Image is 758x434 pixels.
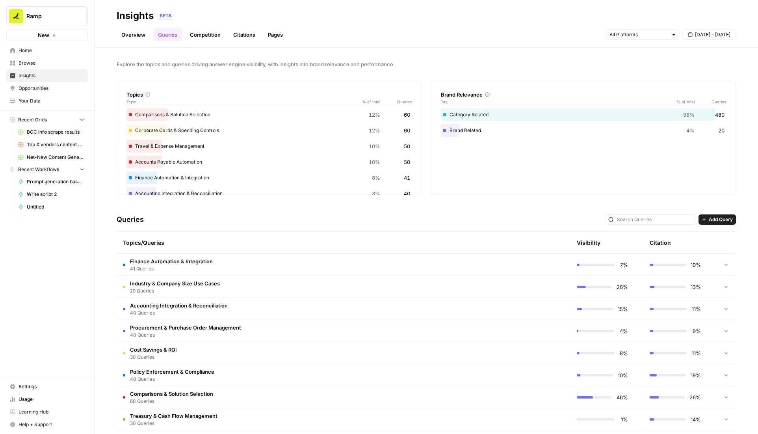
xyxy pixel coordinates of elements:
[6,6,88,26] button: Workspace: Ramp
[441,91,726,99] div: Brand Relevance
[6,44,88,57] a: Home
[609,31,668,39] input: All Platforms
[117,60,736,68] span: Explore the topics and queries driving answer engine visibility, with insights into brand relevan...
[15,151,88,164] a: Net-New Content Generator - Grid Template
[38,31,49,39] span: New
[404,190,410,197] span: 40
[126,140,412,153] div: Travel & Expense Management
[126,187,412,200] div: Accounting Integration & Reconciliation
[130,265,213,272] span: 41 Queries
[130,354,177,361] span: 30 Queries
[130,287,220,294] span: 29 Queries
[27,141,84,148] span: Top X vendors content generator
[6,393,88,406] a: Usage
[372,174,380,182] span: 8%
[577,239,600,247] div: Visibility
[369,142,380,150] span: 10%
[130,376,214,383] span: 40 Queries
[130,324,241,332] span: Procurement & Purchase Order Management
[15,201,88,213] a: Untitled
[617,393,628,401] span: 46%
[153,28,182,41] a: Queries
[380,99,412,105] span: Queries
[126,171,412,184] div: Finance Automation & Integration
[130,257,213,265] span: Finance Automation & Integration
[15,188,88,201] a: Write script 2
[126,99,357,105] span: Topic
[718,127,725,134] span: 20
[617,216,693,224] input: Search Queries
[6,406,88,418] a: Learning Hub
[691,261,701,269] span: 10%
[6,380,88,393] a: Settings
[6,57,88,69] a: Browse
[369,111,380,119] span: 12%
[695,31,730,38] span: [DATE] - [DATE]
[715,111,725,119] span: 480
[695,99,726,105] span: Queries
[19,72,84,79] span: Insights
[404,111,410,119] span: 60
[123,232,489,253] div: Topics/Queries
[27,178,84,185] span: Prompt generation based on URL v1
[6,29,88,41] button: New
[372,190,380,197] span: 8%
[130,346,177,354] span: Cost Savings & ROI
[18,116,47,123] span: Recent Grids
[126,108,412,121] div: Comparisons & Solution Selection
[6,95,88,107] a: Your Data
[9,9,23,23] img: Ramp Logo
[130,390,213,398] span: Comparisons & Solution Selection
[126,124,412,137] div: Corporate Cards & Spending Controls
[130,420,217,427] span: 30 Queries
[6,114,88,126] button: Recent Grids
[619,415,628,423] span: 1%
[6,82,88,95] a: Opportunities
[126,91,412,99] div: Topics
[130,398,213,405] span: 60 Queries
[19,97,84,104] span: Your Data
[130,412,217,420] span: Treasury & Cash Flow Management
[709,216,733,223] span: Add Query
[692,327,701,335] span: 9%
[618,371,628,379] span: 10%
[650,232,671,253] div: Citation
[671,99,695,105] span: % of total
[619,327,628,335] span: 4%
[18,166,59,173] span: Recent Workflows
[6,69,88,82] a: Insights
[404,174,410,182] span: 41
[682,30,736,40] button: [DATE] - [DATE]
[27,203,84,210] span: Untitled
[19,85,84,92] span: Opportunities
[27,154,84,161] span: Net-New Content Generator - Grid Template
[130,302,228,309] span: Accounting Integration & Reconciliation
[404,158,410,166] span: 50
[619,349,628,357] span: 8%
[15,175,88,188] a: Prompt generation based on URL v1
[117,214,144,225] h3: Queries
[691,283,701,291] span: 13%
[692,349,701,357] span: 11%
[15,138,88,151] a: Top X vendors content generator
[19,408,84,415] span: Learning Hub
[157,12,175,20] div: BETA
[126,156,412,168] div: Accounts Payable Automation
[117,9,154,22] div: Insights
[130,332,241,339] span: 40 Queries
[19,47,84,54] span: Home
[6,418,88,431] button: Help + Support
[185,28,225,41] a: Competition
[369,127,380,134] span: 12%
[229,28,260,41] a: Citations
[617,283,628,291] span: 26%
[686,127,695,134] span: 4%
[369,158,380,166] span: 10%
[404,127,410,134] span: 60
[130,368,214,376] span: Policy Enforcement & Compliance
[699,214,736,225] button: Add Query
[357,99,380,105] span: % of total
[130,279,220,287] span: Industry & Company Size Use Cases
[19,60,84,67] span: Browse
[691,371,701,379] span: 19%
